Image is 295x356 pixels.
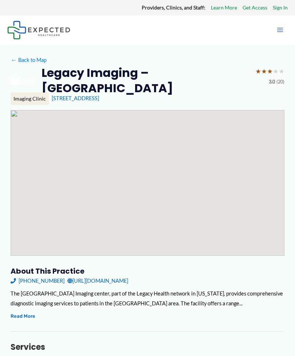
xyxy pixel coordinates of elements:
[273,65,279,78] span: ★
[11,289,284,308] div: The [GEOGRAPHIC_DATA] Imaging center, part of the Legacy Health network in [US_STATE], provides c...
[261,65,267,78] span: ★
[276,78,284,86] span: (20)
[11,266,284,276] h3: About this practice
[11,312,35,320] button: Read More
[273,3,288,12] a: Sign In
[279,65,284,78] span: ★
[67,276,128,286] a: [URL][DOMAIN_NAME]
[142,4,205,11] strong: Providers, Clinics, and Staff:
[11,57,17,63] span: ←
[11,55,47,65] a: ←Back to Map
[42,65,249,95] h2: Legacy Imaging – [GEOGRAPHIC_DATA]
[11,93,49,105] div: Imaging Clinic
[211,3,237,12] a: Learn More
[267,65,273,78] span: ★
[269,78,275,86] span: 3.0
[243,3,267,12] a: Get Access
[11,342,284,352] h3: Services
[11,276,64,286] a: [PHONE_NUMBER]
[255,65,261,78] span: ★
[52,95,99,101] a: [STREET_ADDRESS]
[7,21,70,39] img: Expected Healthcare Logo - side, dark font, small
[272,22,288,38] button: Main menu toggle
